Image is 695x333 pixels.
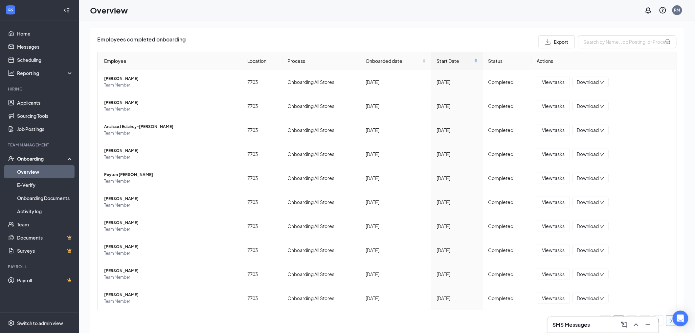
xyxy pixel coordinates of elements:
span: Peyton [PERSON_NAME] [104,171,237,178]
div: [DATE] [366,150,426,158]
span: Onboarded date [366,57,421,64]
svg: ComposeMessage [620,321,628,329]
span: Team Member [104,82,237,89]
span: down [600,272,604,277]
button: View tasks [537,101,570,111]
div: [DATE] [437,150,478,158]
a: 2 [627,316,637,326]
span: View tasks [542,222,565,230]
div: Completed [488,295,527,302]
td: 7703 [242,166,282,190]
div: [DATE] [437,270,478,278]
button: View tasks [537,269,570,279]
span: down [600,80,604,85]
h1: Overview [90,5,128,16]
a: DocumentsCrown [17,231,73,244]
span: View tasks [542,174,565,182]
div: [DATE] [437,222,478,230]
div: [DATE] [366,102,426,110]
span: Start Date [437,57,473,64]
button: left [600,316,611,326]
div: [DATE] [437,295,478,302]
svg: UserCheck [8,155,14,162]
button: ChevronUp [631,320,641,330]
span: [PERSON_NAME] [104,243,237,250]
div: Completed [488,150,527,158]
a: PayrollCrown [17,274,73,287]
span: [PERSON_NAME] [104,195,237,202]
a: Overview [17,165,73,178]
span: Download [577,127,599,134]
div: [DATE] [437,246,478,254]
a: Messages [17,40,73,53]
span: View tasks [542,198,565,206]
div: [DATE] [437,126,478,134]
li: Previous Page [600,316,611,326]
span: down [600,152,604,157]
td: Onboarding All Stores [282,70,361,94]
div: [DATE] [366,270,426,278]
svg: Minimize [644,321,652,329]
span: [PERSON_NAME] [104,75,237,82]
span: down [600,200,604,205]
span: right [669,319,673,323]
span: Download [577,103,599,110]
a: 1 [614,316,624,326]
div: [DATE] [437,198,478,206]
div: Completed [488,102,527,110]
span: View tasks [542,102,565,110]
span: Team Member [104,226,237,233]
div: Payroll [8,264,72,269]
td: 7703 [242,142,282,166]
td: 7703 [242,118,282,142]
div: Reporting [17,70,74,76]
span: Team Member [104,202,237,209]
span: down [600,128,604,133]
span: View tasks [542,150,565,158]
div: Completed [488,246,527,254]
div: Completed [488,222,527,230]
button: Minimize [643,320,653,330]
td: Onboarding All Stores [282,166,361,190]
button: View tasks [537,197,570,207]
div: [DATE] [366,174,426,182]
a: 3 [640,316,650,326]
a: Team [17,218,73,231]
span: Employees completed onboarding [97,35,186,48]
input: Search by Name, Job Posting, or Process [578,35,677,48]
svg: QuestionInfo [659,6,667,14]
a: Onboarding Documents [17,192,73,205]
div: Hiring [8,86,72,92]
a: Job Postings [17,122,73,136]
span: down [600,176,604,181]
a: Home [17,27,73,40]
button: View tasks [537,173,570,183]
span: down [600,296,604,301]
span: View tasks [542,295,565,302]
div: Completed [488,78,527,86]
span: Team Member [104,178,237,185]
span: Download [577,79,599,86]
span: Download [577,295,599,302]
span: [PERSON_NAME] [104,99,237,106]
svg: WorkstreamLogo [7,7,14,13]
svg: Collapse [63,7,70,13]
th: Status [483,52,532,70]
a: E-Verify [17,178,73,192]
th: Process [282,52,361,70]
svg: ChevronUp [632,321,640,329]
span: Download [577,247,599,254]
div: Switch to admin view [17,320,63,326]
th: Location [242,52,282,70]
th: Onboarded date [360,52,431,70]
a: Applicants [17,96,73,109]
button: right [666,316,677,326]
div: [DATE] [366,246,426,254]
td: 7703 [242,286,282,310]
span: [PERSON_NAME] [104,147,237,154]
span: View tasks [542,246,565,254]
svg: Settings [8,320,14,326]
h3: SMS Messages [553,321,590,328]
a: 4 [653,316,663,326]
button: View tasks [537,149,570,159]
